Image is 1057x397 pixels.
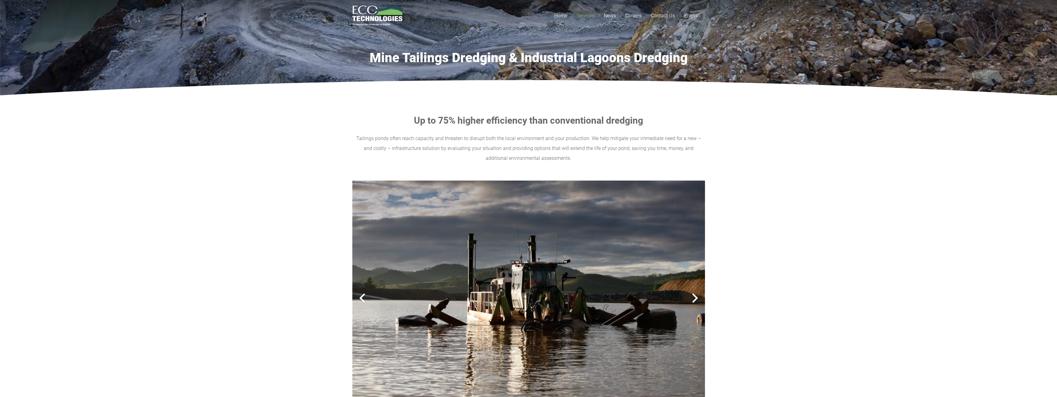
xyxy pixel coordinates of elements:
span: News [604,13,616,19]
p: Tailings ponds often reach capacity and threaten to disrupt both the local environment and your p... [352,134,705,163]
a: logo_EcoTech_ASDR_RGB [352,6,403,26]
span: Careers [625,13,642,19]
h1: Mine Tailings Dredging & Industrial Lagoons Dredging [352,50,705,66]
span: English [684,13,700,19]
strong: Up to 75% higher efficiency than conventional dredging [414,115,643,126]
span: Services [577,13,595,19]
span: Contact Us [651,13,675,19]
span: Home [554,13,567,19]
